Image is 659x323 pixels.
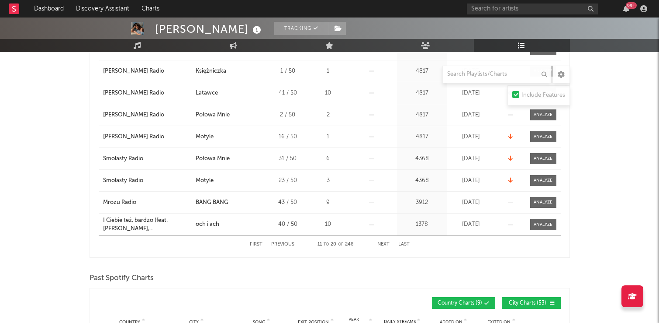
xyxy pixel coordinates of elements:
input: Search Playlists/Charts [442,66,552,83]
div: [DATE] [449,220,493,229]
div: 4368 [399,154,445,163]
a: Mrozu Radio [103,198,191,207]
div: Mrozu Radio [103,198,136,207]
div: 11 20 248 [312,239,360,250]
div: Include Features [521,90,565,101]
div: [DATE] [449,198,493,207]
div: Motyle [196,133,214,141]
div: 10 [312,89,345,98]
div: BANG BANG [196,198,228,207]
div: [DATE] [449,154,493,163]
div: Latawce [196,89,218,98]
div: 6 [312,154,345,163]
div: och i ach [196,220,219,229]
div: 4817 [399,133,445,141]
div: 3912 [399,198,445,207]
div: 2 [312,111,345,119]
div: 1 [312,67,345,76]
button: Next [377,242,390,247]
div: [DATE] [449,176,493,185]
a: I Ciebie też, bardzo (feat. [PERSON_NAME], [PERSON_NAME] & [PERSON_NAME]) Radio [103,216,191,233]
div: 4368 [399,176,445,185]
a: Smolasty Radio [103,176,191,185]
div: 1 [312,133,345,141]
div: Księżniczka [196,67,226,76]
a: [PERSON_NAME] Radio [103,67,191,76]
div: 99 + [626,2,637,9]
div: [PERSON_NAME] Radio [103,111,164,119]
div: 1 / 50 [268,67,307,76]
div: 43 / 50 [268,198,307,207]
div: 4817 [399,67,445,76]
div: Smolasty Radio [103,154,143,163]
div: [DATE] [449,89,493,98]
div: [PERSON_NAME] Radio [103,89,164,98]
div: [DATE] [449,111,493,119]
div: 23 / 50 [268,176,307,185]
div: 16 / 50 [268,133,307,141]
div: Motyle [196,176,214,185]
input: Search for artists [467,4,598,14]
span: to [324,242,329,246]
div: 3 [312,176,345,185]
div: 31 / 50 [268,154,307,163]
div: Smolasty Radio [103,176,143,185]
a: [PERSON_NAME] Radio [103,89,191,98]
div: 1378 [399,220,445,229]
div: 40 / 50 [268,220,307,229]
button: City Charts(53) [502,297,561,309]
div: 10 [312,220,345,229]
span: Past Spotify Charts [90,273,154,284]
div: [PERSON_NAME] Radio [103,133,164,141]
div: 41 / 50 [268,89,307,98]
button: Tracking [274,22,329,35]
a: [PERSON_NAME] Radio [103,133,191,141]
span: of [338,242,343,246]
button: Previous [271,242,294,247]
a: Smolasty Radio [103,154,191,163]
span: City Charts ( 53 ) [507,301,548,306]
div: Połowa Mnie [196,154,230,163]
div: [PERSON_NAME] [155,22,263,36]
div: 4817 [399,111,445,119]
div: 9 [312,198,345,207]
button: Last [398,242,410,247]
button: Country Charts(9) [432,297,495,309]
div: [DATE] [449,133,493,141]
span: Country Charts ( 9 ) [438,301,482,306]
a: [PERSON_NAME] Radio [103,111,191,119]
div: 4817 [399,89,445,98]
div: [PERSON_NAME] Radio [103,67,164,76]
div: Połowa Mnie [196,111,230,119]
button: 99+ [623,5,629,12]
button: First [250,242,262,247]
div: 2 / 50 [268,111,307,119]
